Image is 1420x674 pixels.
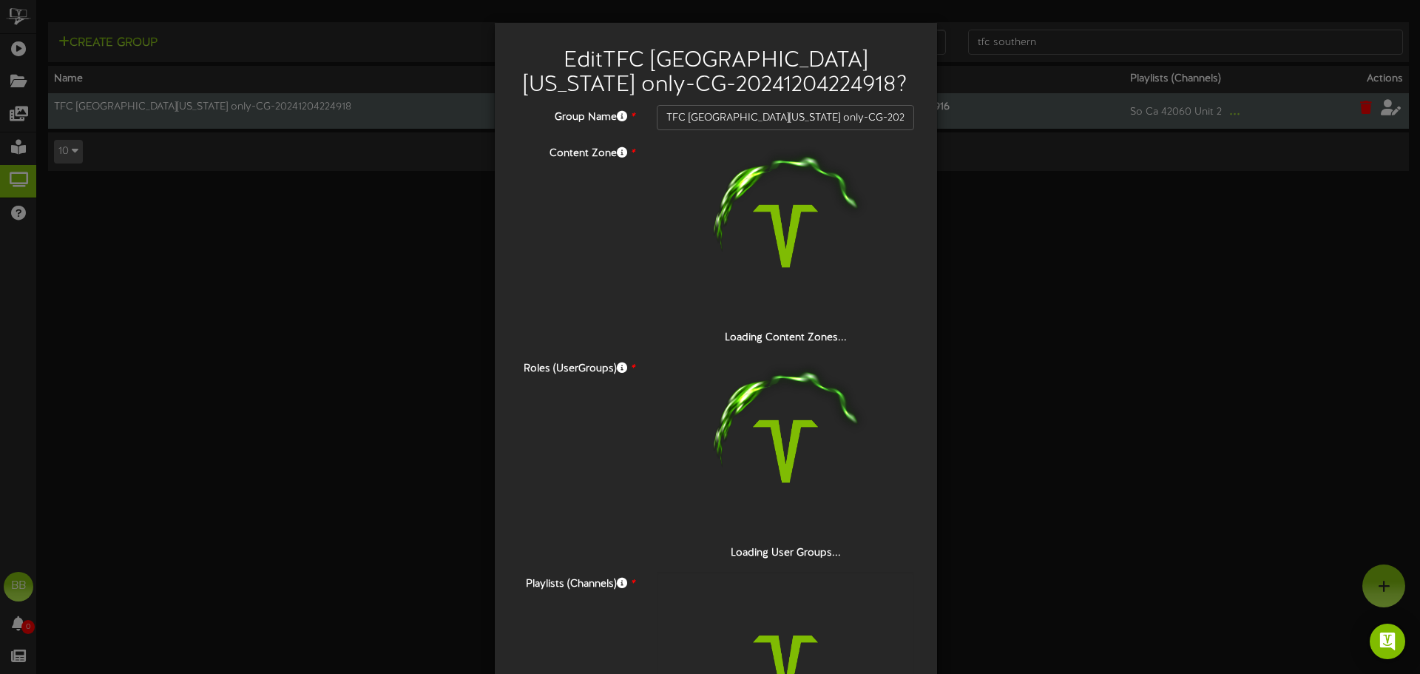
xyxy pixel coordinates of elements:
h2: Edit TFC [GEOGRAPHIC_DATA][US_STATE] only-CG-20241204224918 ? [517,49,915,98]
img: loading-spinner-1.png [691,141,880,331]
label: Content Zone [506,141,646,161]
img: loading-spinner-1.png [691,357,880,546]
strong: Loading Content Zones... [725,332,847,343]
label: Group Name [506,105,646,125]
div: Open Intercom Messenger [1370,624,1405,659]
label: Roles (UserGroups) [506,357,646,377]
input: Channel Group Name [657,105,915,130]
strong: Loading User Groups... [731,547,841,559]
label: Playlists (Channels) [506,572,646,592]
